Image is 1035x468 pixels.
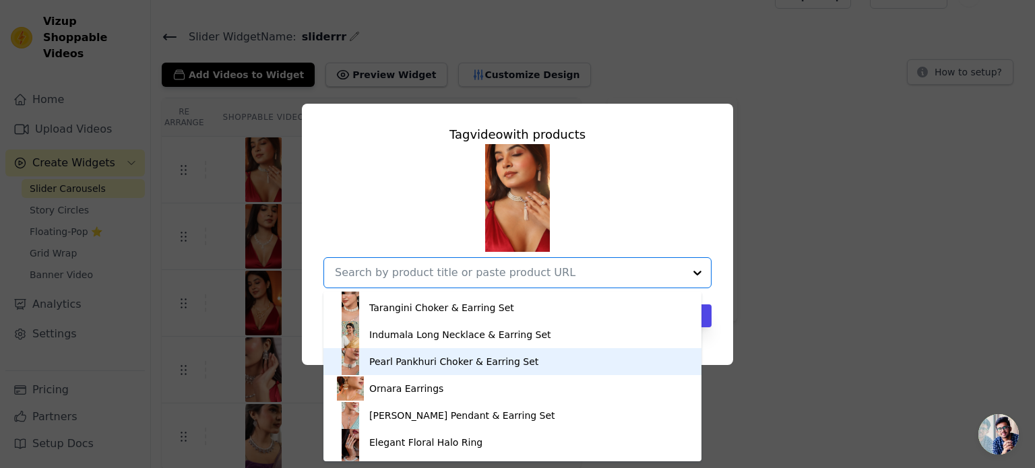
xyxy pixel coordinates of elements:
div: Indumala Long Necklace & Earring Set [369,328,551,341]
img: product thumbnail [337,294,364,321]
img: product thumbnail [337,321,364,348]
img: product thumbnail [337,429,364,456]
div: Tarangini Choker & Earring Set [369,301,514,314]
div: Open chat [978,414,1019,455]
img: product thumbnail [337,375,364,402]
img: product thumbnail [337,348,364,375]
img: product thumbnail [337,402,364,429]
div: Tag video with products [323,125,712,144]
input: Search by product title or paste product URL [335,265,684,281]
div: Elegant Floral Halo Ring [369,436,482,449]
div: Pearl Pankhuri Choker & Earring Set [369,355,538,368]
div: Ornara Earrings [369,382,443,395]
img: vizup-images-ae23.png [485,144,550,252]
div: [PERSON_NAME] Pendant & Earring Set [369,409,555,422]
